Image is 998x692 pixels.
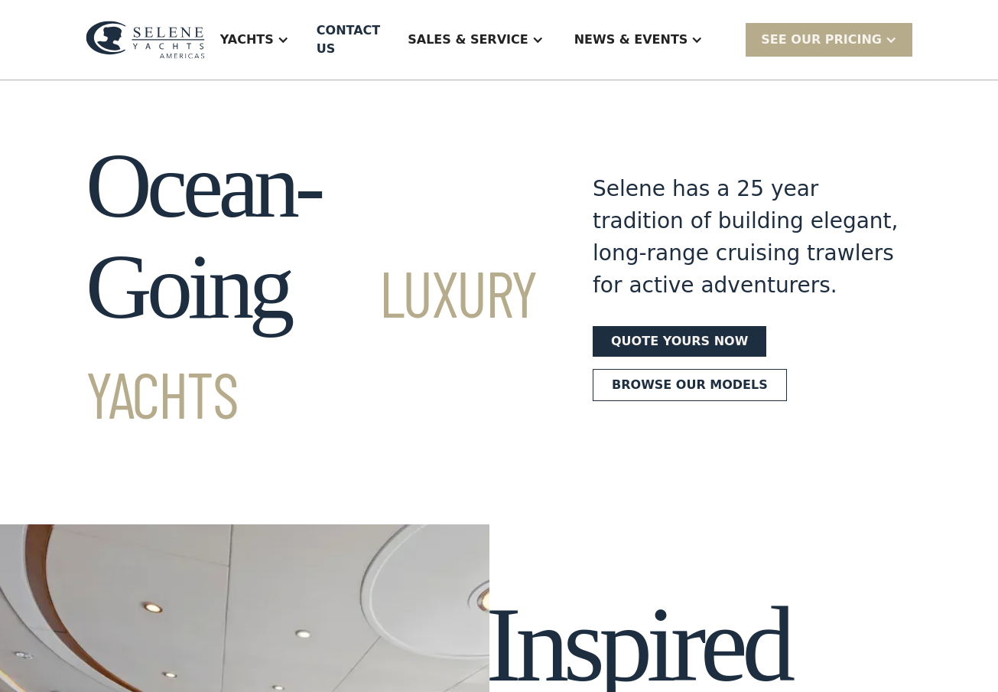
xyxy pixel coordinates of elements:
span: Luxury Yachts [86,253,537,432]
div: News & EVENTS [574,31,688,49]
a: Browse our models [593,369,787,401]
div: SEE Our Pricing [761,31,882,49]
h1: Ocean-Going [86,135,538,439]
div: News & EVENTS [559,9,719,70]
a: Quote yours now [593,326,766,357]
div: SEE Our Pricing [746,23,912,56]
div: Contact US [317,21,380,58]
div: Yachts [220,31,274,49]
div: Selene has a 25 year tradition of building elegant, long-range cruising trawlers for active adven... [593,173,912,302]
div: Sales & Service [392,9,558,70]
div: Yachts [205,9,304,70]
img: logo [86,21,205,60]
div: Sales & Service [408,31,528,49]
